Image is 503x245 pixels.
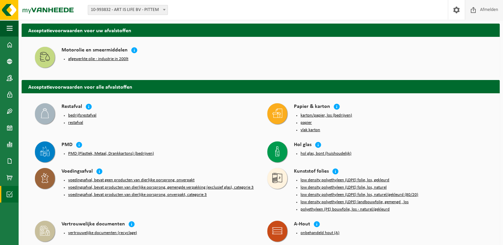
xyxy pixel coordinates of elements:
h4: Restafval [62,103,82,111]
h2: Acceptatievoorwaarden voor alle afvalstoffen [22,80,500,93]
button: restafval [68,120,83,125]
h4: A-Hout [294,221,310,228]
h4: Voedingsafval [62,168,93,176]
button: hol glas, bont (huishoudelijk) [301,151,351,156]
h4: Kunststof folies [294,168,329,176]
button: low density polyethyleen (LDPE) landbouwfolie, gemengd , los [301,200,409,205]
button: bedrijfsrestafval [68,113,96,118]
button: PMD (Plastiek, Metaal, Drankkartons) (bedrijven) [68,151,154,156]
span: 10-993832 - ART IS LIFE BV - PITTEM [88,5,168,15]
button: voedingsafval, bevat geen producten van dierlijke oorsprong, onverpakt [68,178,194,183]
button: afgewerkte olie - industrie in 200lt [68,56,128,62]
button: low density polyethyleen (LDPE) folie, los, gekleurd [301,178,389,183]
h4: Hol glas [294,141,312,149]
button: papier [301,120,312,125]
button: voedingsafval, bevat producten van dierlijke oorsprong, onverpakt, categorie 3 [68,192,207,198]
h4: Papier & karton [294,103,330,111]
h4: Motorolie en smeermiddelen [62,47,128,54]
h4: Vertrouwelijke documenten [62,221,125,228]
button: vertrouwelijke documenten (recyclage) [68,230,137,236]
button: voedingsafval, bevat producten van dierlijke oorsprong, gemengde verpakking (exclusief glas), cat... [68,185,254,190]
button: low density polyethyleen (LDPE) folie, los, naturel/gekleurd (80/20) [301,192,418,198]
button: vlak karton [301,127,320,133]
h4: PMD [62,141,72,149]
h2: Acceptatievoorwaarden voor uw afvalstoffen [22,24,500,37]
button: low density polyethyleen (LDPE) folie, los, naturel [301,185,387,190]
button: karton/papier, los (bedrijven) [301,113,352,118]
button: polyethyleen (PE) bouwfolie, los - naturel/gekleurd [301,207,390,212]
button: onbehandeld hout (A) [301,230,339,236]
